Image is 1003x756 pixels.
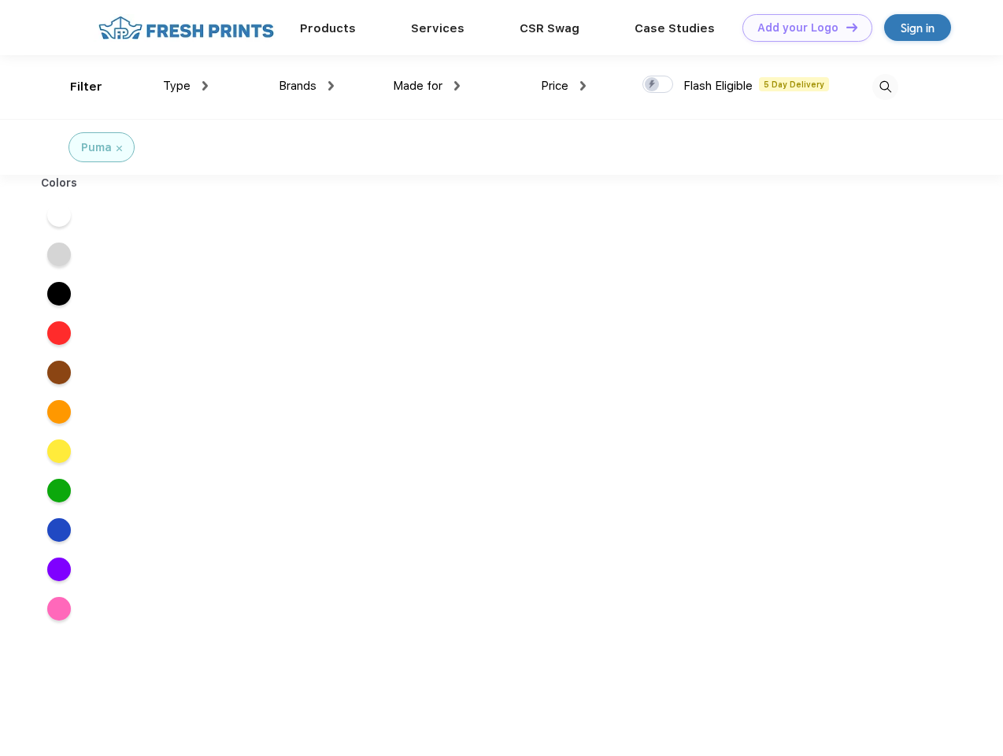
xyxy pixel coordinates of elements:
[757,21,838,35] div: Add your Logo
[94,14,279,42] img: fo%20logo%202.webp
[872,74,898,100] img: desktop_search.svg
[683,79,753,93] span: Flash Eligible
[29,175,90,191] div: Colors
[454,81,460,91] img: dropdown.png
[580,81,586,91] img: dropdown.png
[393,79,442,93] span: Made for
[279,79,316,93] span: Brands
[541,79,568,93] span: Price
[163,79,191,93] span: Type
[846,23,857,31] img: DT
[411,21,464,35] a: Services
[81,139,112,156] div: Puma
[300,21,356,35] a: Products
[328,81,334,91] img: dropdown.png
[70,78,102,96] div: Filter
[520,21,579,35] a: CSR Swag
[759,77,829,91] span: 5 Day Delivery
[884,14,951,41] a: Sign in
[117,146,122,151] img: filter_cancel.svg
[901,19,935,37] div: Sign in
[202,81,208,91] img: dropdown.png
